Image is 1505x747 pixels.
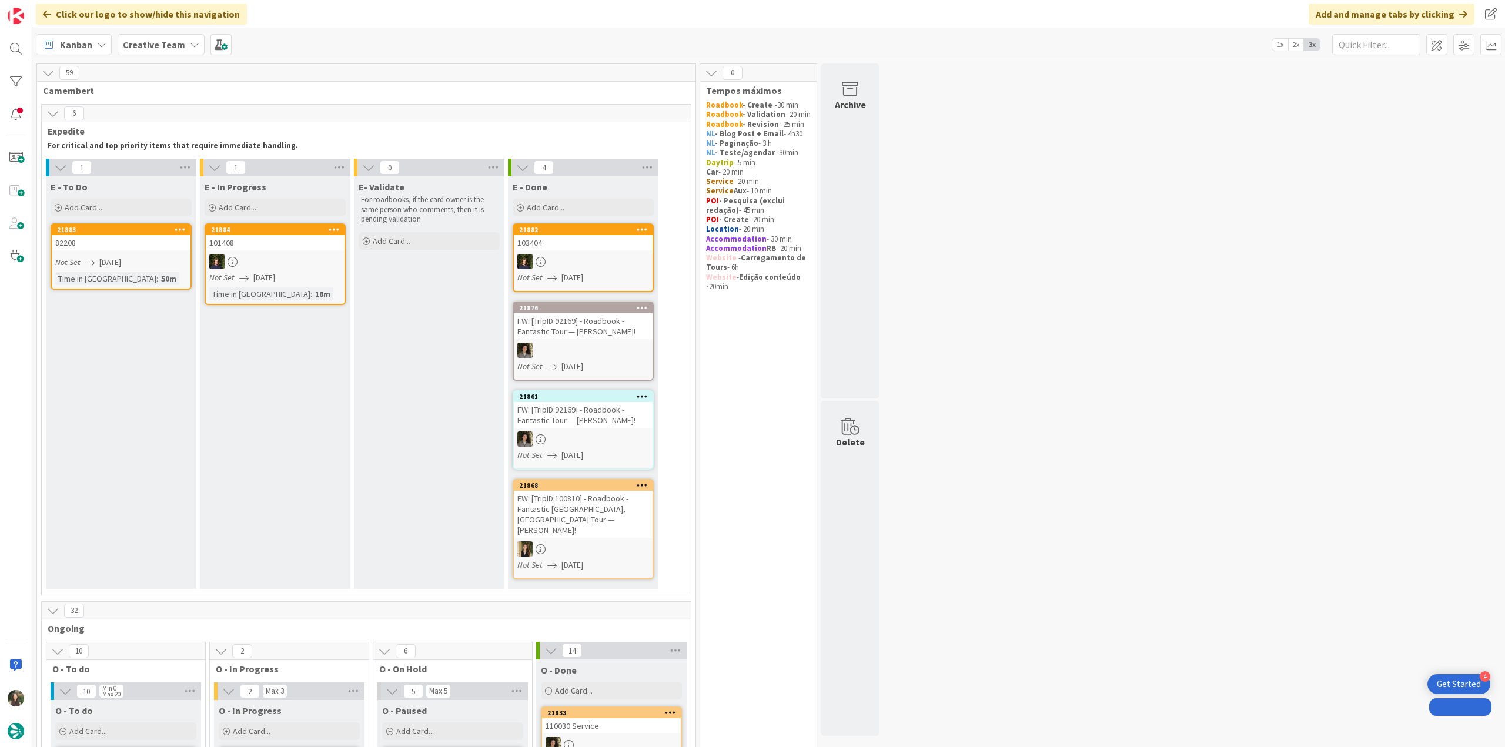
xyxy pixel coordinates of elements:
[206,225,345,250] div: 21884101408
[517,254,533,269] img: MC
[706,225,811,234] p: - 20 min
[706,129,715,139] strong: NL
[715,148,775,158] strong: - Teste/agendar
[555,685,593,696] span: Add Card...
[706,234,767,244] strong: Accommodation
[706,100,743,110] strong: Roadbook
[715,138,758,148] strong: - Paginação
[1437,678,1481,690] div: Get Started
[706,168,811,177] p: - 20 min
[706,148,715,158] strong: NL
[514,254,653,269] div: MC
[706,253,808,272] strong: Carregamento de Tours
[706,272,802,292] strong: Edição conteúdo -
[517,431,533,447] img: MS
[706,101,811,110] p: 30 min
[8,690,24,706] img: IG
[206,235,345,250] div: 101408
[312,287,333,300] div: 18m
[706,186,734,196] strong: Service
[517,343,533,358] img: MS
[519,304,653,312] div: 21876
[706,253,811,273] p: - - 6h
[99,256,121,269] span: [DATE]
[514,343,653,358] div: MS
[57,226,190,234] div: 21883
[541,664,577,676] span: O - Done
[514,303,653,339] div: 21876FW: [TripID:92169] - Roadbook - Fantastic Tour — [PERSON_NAME]!
[102,685,116,691] div: Min 0
[240,684,260,698] span: 2
[517,541,533,557] img: SP
[743,119,779,129] strong: - Revision
[561,449,583,461] span: [DATE]
[8,8,24,24] img: Visit kanbanzone.com
[64,106,84,120] span: 6
[253,272,275,284] span: [DATE]
[706,167,718,177] strong: Car
[514,480,653,538] div: 21868FW: [TripID:100810] - Roadbook - Fantastic [GEOGRAPHIC_DATA], [GEOGRAPHIC_DATA] Tour — [PERS...
[513,479,654,579] a: 21868FW: [TripID:100810] - Roadbook - Fantastic [GEOGRAPHIC_DATA], [GEOGRAPHIC_DATA] Tour — [PERS...
[706,196,811,216] p: - 45 min
[836,435,865,449] div: Delete
[519,481,653,490] div: 21868
[706,119,743,129] strong: Roadbook
[403,684,423,698] span: 5
[69,644,89,658] span: 10
[373,236,410,246] span: Add Card...
[514,303,653,313] div: 21876
[534,160,554,175] span: 4
[715,129,784,139] strong: - Blog Post + Email
[48,622,676,634] span: Ongoing
[514,235,653,250] div: 103404
[382,705,427,716] span: O - Paused
[206,254,345,269] div: MC
[72,160,92,175] span: 1
[158,272,179,285] div: 50m
[706,273,811,292] p: - 20min
[429,688,447,694] div: Max 5
[379,663,517,675] span: O - On Hold
[542,708,681,718] div: 21833
[310,287,312,300] span: :
[743,100,777,110] strong: - Create -
[1480,671,1490,682] div: 4
[1427,674,1490,694] div: Open Get Started checklist, remaining modules: 4
[743,109,785,119] strong: - Validation
[514,431,653,447] div: MS
[64,604,84,618] span: 32
[519,226,653,234] div: 21882
[517,361,543,371] i: Not Set
[561,559,583,571] span: [DATE]
[514,491,653,538] div: FW: [TripID:100810] - Roadbook - Fantastic [GEOGRAPHIC_DATA], [GEOGRAPHIC_DATA] Tour — [PERSON_NA...
[51,223,192,290] a: 2188382208Not Set[DATE]Time in [GEOGRAPHIC_DATA]:50m
[205,181,266,193] span: E - In Progress
[55,272,156,285] div: Time in [GEOGRAPHIC_DATA]
[706,253,737,263] strong: Website
[706,196,787,215] strong: - Pesquisa (exclui redação)
[211,226,345,234] div: 21884
[767,243,776,253] strong: RB
[205,223,346,305] a: 21884101408MCNot Set[DATE]Time in [GEOGRAPHIC_DATA]:18m
[48,140,298,150] strong: For critical and top priority items that require immediate handling.
[52,225,190,250] div: 2188382208
[514,391,653,428] div: 21861FW: [TripID:92169] - Roadbook - Fantastic Tour — [PERSON_NAME]!
[562,644,582,658] span: 14
[359,181,404,193] span: E- Validate
[706,139,811,148] p: - 3 h
[514,225,653,250] div: 21882103404
[233,726,270,736] span: Add Card...
[513,181,547,193] span: E - Done
[706,158,811,168] p: - 5 min
[226,160,246,175] span: 1
[706,196,719,206] strong: POI
[706,129,811,139] p: - 4h30
[156,272,158,285] span: :
[519,393,653,401] div: 21861
[514,480,653,491] div: 21868
[723,66,743,80] span: 0
[542,708,681,733] div: 21833110030 Service
[76,684,96,698] span: 10
[706,138,715,148] strong: NL
[706,244,811,253] p: - 20 min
